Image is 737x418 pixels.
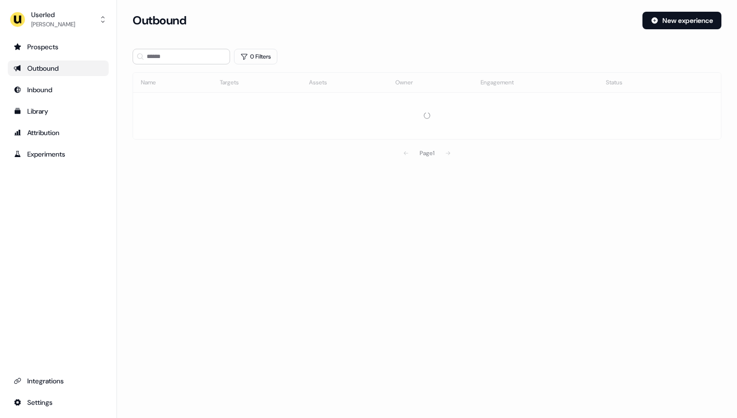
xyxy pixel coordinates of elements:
div: Prospects [14,42,103,52]
div: Userled [31,10,75,20]
a: Go to prospects [8,39,109,55]
div: [PERSON_NAME] [31,20,75,29]
a: Go to templates [8,103,109,119]
a: Go to Inbound [8,82,109,98]
a: Go to integrations [8,395,109,410]
button: 0 Filters [234,49,277,64]
div: Integrations [14,376,103,386]
div: Attribution [14,128,103,138]
div: Library [14,106,103,116]
h3: Outbound [133,13,186,28]
button: New experience [642,12,721,29]
div: Inbound [14,85,103,95]
a: Go to integrations [8,373,109,389]
div: Settings [14,398,103,407]
div: Experiments [14,149,103,159]
div: Outbound [14,63,103,73]
a: Go to attribution [8,125,109,140]
a: Go to experiments [8,146,109,162]
button: Userled[PERSON_NAME] [8,8,109,31]
a: Go to outbound experience [8,60,109,76]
